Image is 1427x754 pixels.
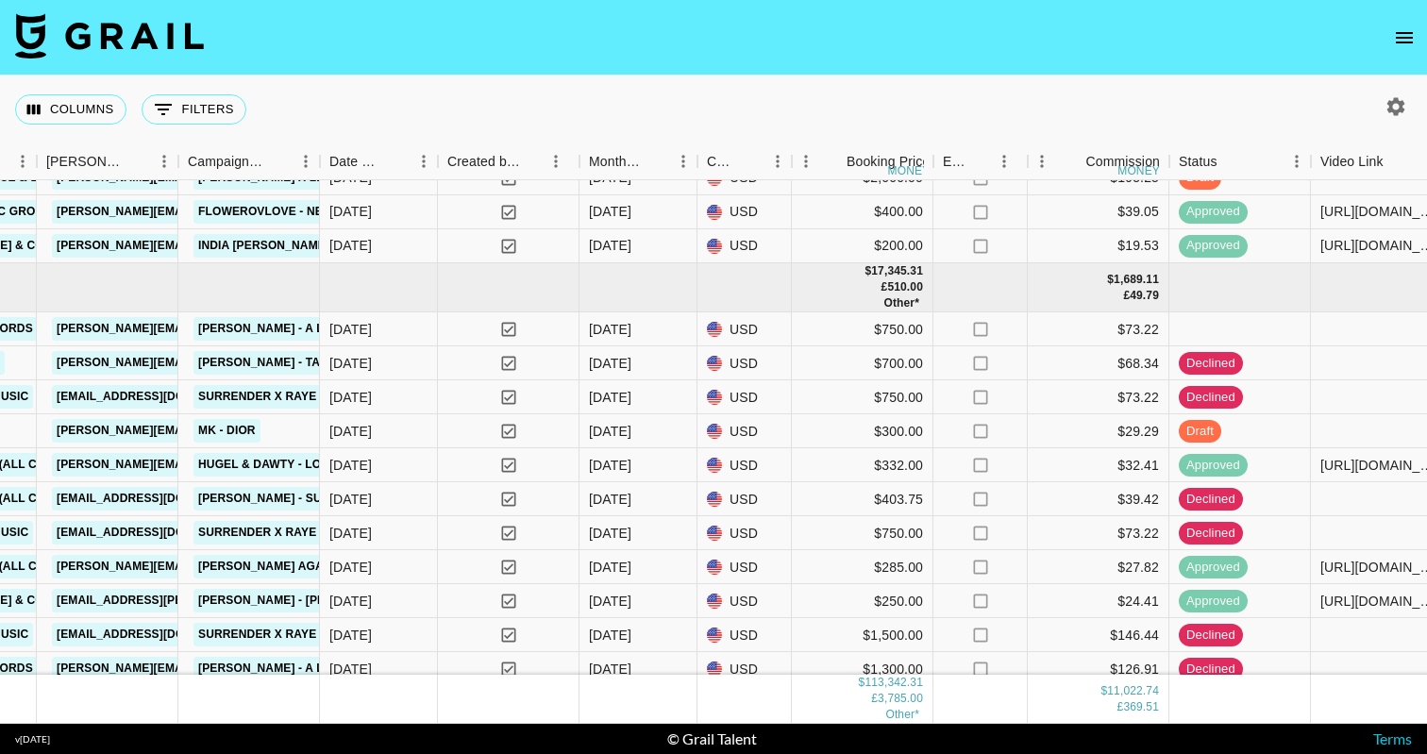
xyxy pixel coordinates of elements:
div: USD [697,195,792,229]
div: Booking Price [847,143,930,180]
div: © Grail Talent [667,729,757,748]
span: approved [1179,203,1248,221]
span: declined [1179,491,1243,509]
div: 510.00 [887,279,923,295]
button: Sort [521,148,547,175]
div: $700.00 [792,346,933,380]
button: Menu [410,147,438,176]
div: Currency [697,143,792,180]
button: Sort [1059,148,1085,175]
div: 3,785.00 [878,691,923,707]
div: 8/13/2025 [329,320,372,339]
div: $285.00 [792,550,933,584]
div: Aug '25 [589,320,631,339]
div: Created by Grail Team [447,143,521,180]
a: [EMAIL_ADDRESS][DOMAIN_NAME] [52,521,263,545]
a: [PERSON_NAME] - A Little More [193,317,398,341]
a: [PERSON_NAME][EMAIL_ADDRESS][PERSON_NAME][DOMAIN_NAME] [52,234,457,258]
span: declined [1179,661,1243,679]
a: [PERSON_NAME][EMAIL_ADDRESS][DOMAIN_NAME] [52,419,360,443]
button: Select columns [15,94,126,125]
div: Date Created [320,143,438,180]
a: [PERSON_NAME][EMAIL_ADDRESS][DOMAIN_NAME] [52,351,360,375]
span: declined [1179,627,1243,645]
div: $39.05 [1028,195,1169,229]
span: € 37.55 [885,708,919,721]
span: draft [1179,423,1221,441]
button: Sort [969,148,996,175]
button: Sort [265,148,292,175]
div: $29.29 [1028,414,1169,448]
div: 8/15/2025 [329,524,372,543]
button: Show filters [142,94,246,125]
div: $400.00 [792,195,933,229]
div: Jul '25 [589,202,631,221]
div: 8/14/2025 [329,388,372,407]
span: declined [1179,389,1243,407]
div: USD [697,414,792,448]
a: [PERSON_NAME] - Talk about [193,351,384,375]
a: [PERSON_NAME] - A Little More [193,657,398,680]
div: £ [881,279,888,295]
div: USD [697,229,792,263]
div: Expenses: Remove Commission? [933,143,1028,180]
div: $68.34 [1028,346,1169,380]
a: [EMAIL_ADDRESS][PERSON_NAME][DOMAIN_NAME] [52,589,360,612]
div: Status [1169,143,1311,180]
div: USD [697,584,792,618]
a: [PERSON_NAME][EMAIL_ADDRESS][DOMAIN_NAME] [52,200,360,224]
div: $126.91 [1028,652,1169,686]
div: Month Due [579,143,697,180]
div: Aug '25 [589,422,631,441]
div: $403.75 [792,482,933,516]
div: [PERSON_NAME] [46,143,124,180]
div: 1,689.11 [1114,272,1159,288]
button: Sort [820,148,847,175]
div: $ [859,675,865,691]
a: Flowerovlove - New friends [193,200,393,224]
div: $73.22 [1028,380,1169,414]
div: 11,022.74 [1107,683,1159,699]
button: Sort [1217,148,1244,175]
div: v [DATE] [15,733,50,746]
div: Status [1179,143,1217,180]
button: Sort [383,148,410,175]
a: Surrender x Raye Summer Festivals [193,385,442,409]
div: $19.53 [1028,229,1169,263]
div: $ [1107,272,1114,288]
div: Aug '25 [589,524,631,543]
div: Commission [1085,143,1160,180]
button: Menu [990,147,1018,176]
div: Booker [37,143,178,180]
div: $39.42 [1028,482,1169,516]
div: money [888,165,931,176]
div: 7/1/2025 [329,202,372,221]
div: 8/6/2025 [329,354,372,373]
div: $ [1100,683,1107,699]
img: Grail Talent [15,13,204,59]
span: € 37.55 [883,296,919,310]
a: MK - Dior [193,419,260,443]
div: $750.00 [792,312,933,346]
div: USD [697,618,792,652]
a: [PERSON_NAME] - Sugar Daddy [193,487,396,511]
div: 369.51 [1123,699,1159,715]
div: 49.79 [1130,288,1159,304]
div: Month Due [589,143,643,180]
button: Menu [669,147,697,176]
a: [PERSON_NAME][EMAIL_ADDRESS][PERSON_NAME][DOMAIN_NAME] [52,555,457,578]
span: declined [1179,525,1243,543]
div: 113,342.31 [865,675,923,691]
div: 8/6/2025 [329,592,372,611]
a: [PERSON_NAME][EMAIL_ADDRESS][PERSON_NAME][DOMAIN_NAME] [52,657,457,680]
button: Menu [764,147,792,176]
button: Menu [1028,147,1056,176]
div: Created by Grail Team [438,143,579,180]
div: USD [697,482,792,516]
div: Date Created [329,143,383,180]
button: open drawer [1385,19,1423,57]
div: $250.00 [792,584,933,618]
div: $1,300.00 [792,652,933,686]
div: $24.41 [1028,584,1169,618]
div: $32.41 [1028,448,1169,482]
